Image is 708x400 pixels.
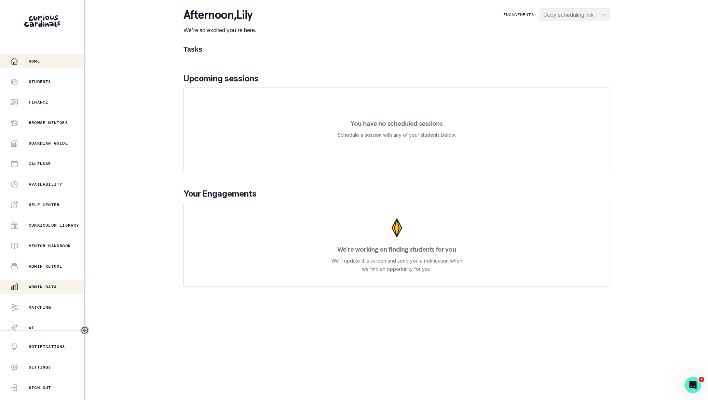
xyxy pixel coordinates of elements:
[183,45,610,53] h1: Tasks
[331,257,462,273] p: We'll update this screen and send you a notification when we find an opportunity for you.
[29,79,51,84] p: Students
[337,246,456,253] p: We're working on finding students for you
[29,202,59,208] p: Help Center
[699,377,704,382] span: 7
[29,305,51,310] p: Matching
[338,131,456,139] p: Schedule a session with any of your students below.
[29,120,68,125] p: Browse Mentors
[29,264,62,269] p: Admin Retool
[29,325,34,331] p: AI
[29,243,71,249] p: Mentor Handbook
[80,326,89,335] button: Toggle sidebar
[29,182,62,187] p: Availability
[183,8,256,22] p: afternoon , Lily
[29,161,51,166] p: Calendar
[29,141,68,146] p: Guardian Guide
[503,12,537,17] p: Engagements:
[183,188,610,200] p: Your Engagements
[351,120,442,127] p: You have no scheduled sessions
[24,15,60,27] img: Curious Cardinals Logo
[29,99,48,105] p: Finance
[29,223,79,228] p: Curriculum Library
[29,58,40,64] p: Home
[183,26,256,34] p: We're so excited you're here.
[29,284,57,290] p: Admin Data
[29,385,51,390] p: Sign Out
[183,72,610,85] p: Upcoming sessions
[685,377,701,393] iframe: Intercom live chat
[29,344,65,349] p: Notifications
[29,364,51,370] p: Settings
